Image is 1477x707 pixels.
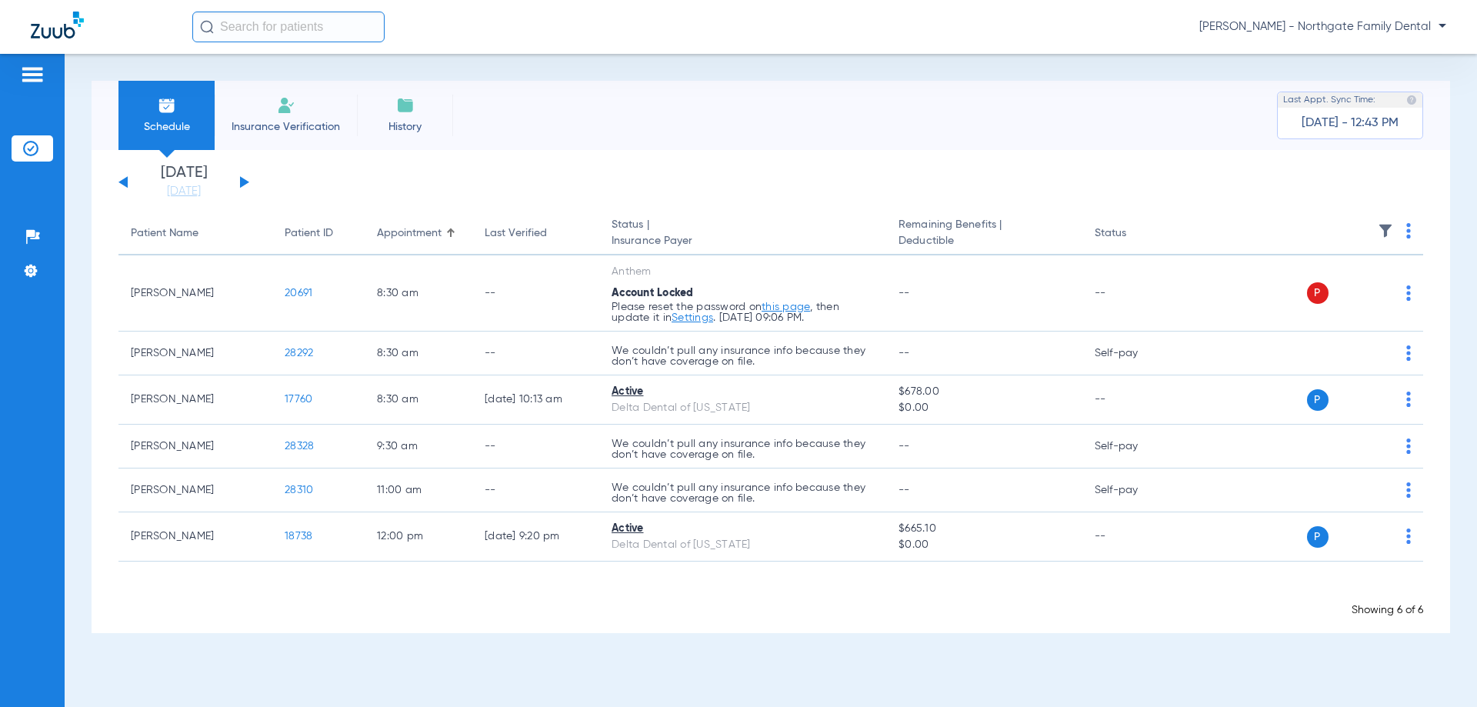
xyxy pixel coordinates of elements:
[365,469,472,512] td: 11:00 AM
[396,96,415,115] img: History
[1082,375,1186,425] td: --
[612,400,874,416] div: Delta Dental of [US_STATE]
[1406,223,1411,238] img: group-dot-blue.svg
[899,400,1069,416] span: $0.00
[118,425,272,469] td: [PERSON_NAME]
[612,521,874,537] div: Active
[612,233,874,249] span: Insurance Payer
[1082,332,1186,375] td: Self-pay
[899,521,1069,537] span: $665.10
[1307,389,1329,411] span: P
[612,288,694,298] span: Account Locked
[1082,212,1186,255] th: Status
[1352,605,1423,615] span: Showing 6 of 6
[899,441,910,452] span: --
[472,425,599,469] td: --
[899,288,910,298] span: --
[472,469,599,512] td: --
[365,332,472,375] td: 8:30 AM
[365,255,472,332] td: 8:30 AM
[1082,512,1186,562] td: --
[368,119,442,135] span: History
[899,537,1069,553] span: $0.00
[472,512,599,562] td: [DATE] 9:20 PM
[1406,95,1417,105] img: last sync help info
[31,12,84,38] img: Zuub Logo
[118,512,272,562] td: [PERSON_NAME]
[612,264,874,280] div: Anthem
[200,20,214,34] img: Search Icon
[886,212,1082,255] th: Remaining Benefits |
[599,212,886,255] th: Status |
[285,531,312,542] span: 18738
[899,233,1069,249] span: Deductible
[118,332,272,375] td: [PERSON_NAME]
[285,225,352,242] div: Patient ID
[1406,439,1411,454] img: group-dot-blue.svg
[1082,255,1186,332] td: --
[118,375,272,425] td: [PERSON_NAME]
[285,394,312,405] span: 17760
[130,119,203,135] span: Schedule
[899,485,910,495] span: --
[1283,92,1375,108] span: Last Appt. Sync Time:
[472,255,599,332] td: --
[612,537,874,553] div: Delta Dental of [US_STATE]
[762,302,810,312] a: this page
[612,302,874,323] p: Please reset the password on , then update it in . [DATE] 09:06 PM.
[1406,392,1411,407] img: group-dot-blue.svg
[472,332,599,375] td: --
[612,482,874,504] p: We couldn’t pull any insurance info because they don’t have coverage on file.
[1406,529,1411,544] img: group-dot-blue.svg
[118,469,272,512] td: [PERSON_NAME]
[226,119,345,135] span: Insurance Verification
[485,225,547,242] div: Last Verified
[192,12,385,42] input: Search for patients
[138,184,230,199] a: [DATE]
[131,225,198,242] div: Patient Name
[285,348,313,359] span: 28292
[365,375,472,425] td: 8:30 AM
[285,441,314,452] span: 28328
[365,425,472,469] td: 9:30 AM
[365,512,472,562] td: 12:00 PM
[612,384,874,400] div: Active
[899,348,910,359] span: --
[285,485,313,495] span: 28310
[672,312,713,323] a: Settings
[377,225,442,242] div: Appointment
[158,96,176,115] img: Schedule
[1307,526,1329,548] span: P
[285,288,312,298] span: 20691
[1406,285,1411,301] img: group-dot-blue.svg
[20,65,45,84] img: hamburger-icon
[1378,223,1393,238] img: filter.svg
[612,439,874,460] p: We couldn’t pull any insurance info because they don’t have coverage on file.
[1406,482,1411,498] img: group-dot-blue.svg
[285,225,333,242] div: Patient ID
[1302,115,1399,131] span: [DATE] - 12:43 PM
[472,375,599,425] td: [DATE] 10:13 AM
[1307,282,1329,304] span: P
[1082,469,1186,512] td: Self-pay
[899,384,1069,400] span: $678.00
[1082,425,1186,469] td: Self-pay
[138,165,230,199] li: [DATE]
[277,96,295,115] img: Manual Insurance Verification
[485,225,587,242] div: Last Verified
[118,255,272,332] td: [PERSON_NAME]
[1199,19,1446,35] span: [PERSON_NAME] - Northgate Family Dental
[1406,345,1411,361] img: group-dot-blue.svg
[612,345,874,367] p: We couldn’t pull any insurance info because they don’t have coverage on file.
[377,225,460,242] div: Appointment
[131,225,260,242] div: Patient Name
